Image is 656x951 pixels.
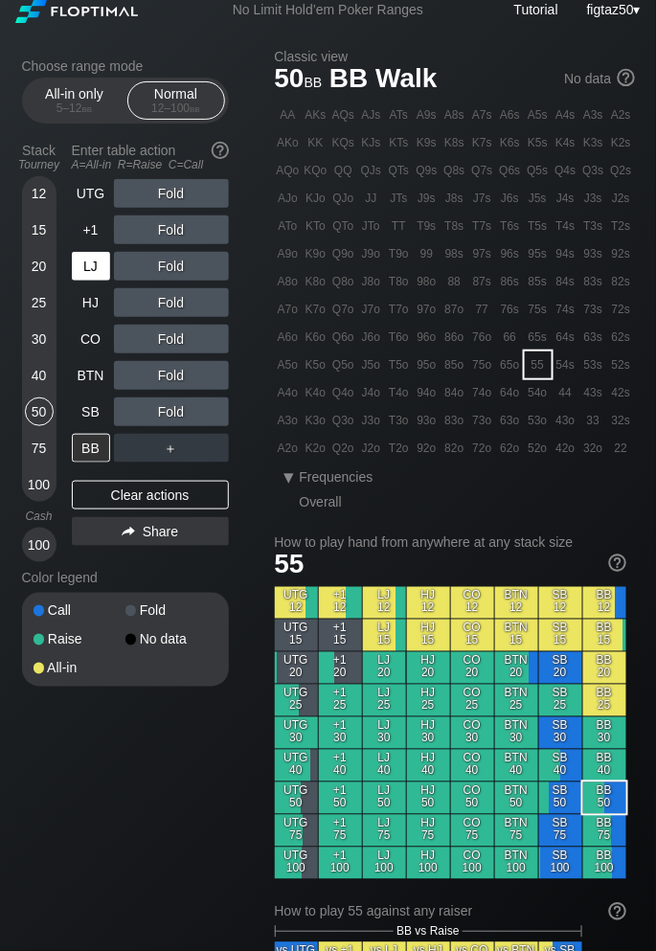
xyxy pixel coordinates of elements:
[497,129,524,156] div: K6s
[583,685,626,716] div: BB 25
[275,240,302,267] div: A9o
[441,379,468,406] div: 84o
[330,102,357,128] div: AQs
[275,102,302,128] div: AA
[72,179,110,208] div: UTG
[363,652,406,684] div: LJ 20
[469,324,496,351] div: 76o
[469,407,496,434] div: 73o
[303,435,329,462] div: K2o
[583,750,626,781] div: BB 40
[414,407,441,434] div: 93o
[525,296,552,323] div: 75s
[330,379,357,406] div: Q4o
[583,587,626,619] div: BB 12
[136,102,216,115] div: 12 – 100
[495,815,538,847] div: BTN 75
[114,434,229,463] div: ＋
[451,750,494,781] div: CO 40
[114,325,229,353] div: Fold
[469,185,496,212] div: J7s
[441,351,468,378] div: 85o
[72,252,110,281] div: LJ
[114,361,229,390] div: Fold
[305,70,323,91] span: bb
[414,157,441,184] div: Q9s
[14,135,64,179] div: Stack
[303,213,329,239] div: KTo
[330,435,357,462] div: Q2o
[608,296,635,323] div: 72s
[72,135,229,179] div: Enter table action
[22,562,229,593] div: Color legend
[441,240,468,267] div: 98s
[583,652,626,684] div: BB 20
[587,2,634,17] span: figtaz50
[414,435,441,462] div: 92o
[363,815,406,847] div: LJ 75
[358,268,385,295] div: J8o
[275,351,302,378] div: A5o
[319,782,362,814] div: +1 50
[275,685,318,716] div: UTG 25
[303,268,329,295] div: K8o
[580,324,607,351] div: 63s
[407,717,450,749] div: HJ 30
[441,213,468,239] div: T8s
[210,140,231,161] img: help.32db89a4.svg
[72,215,110,244] div: +1
[386,102,413,128] div: ATs
[497,185,524,212] div: J6s
[303,102,329,128] div: AKs
[608,157,635,184] div: Q2s
[441,435,468,462] div: 82o
[275,129,302,156] div: AKo
[407,815,450,847] div: HJ 75
[441,296,468,323] div: 87o
[275,782,318,814] div: UTG 50
[275,848,318,879] div: UTG 100
[363,685,406,716] div: LJ 25
[319,620,362,651] div: +1 15
[451,587,494,619] div: CO 12
[441,324,468,351] div: 86o
[125,633,217,646] div: No data
[497,157,524,184] div: Q6s
[303,379,329,406] div: K4o
[564,71,634,88] div: No data
[469,102,496,128] div: A7s
[495,620,538,651] div: BTN 15
[275,407,302,434] div: A3o
[31,82,119,119] div: All-in only
[580,157,607,184] div: Q3s
[275,620,318,651] div: UTG 15
[358,296,385,323] div: J7o
[525,157,552,184] div: Q5s
[204,2,452,22] div: No Limit Hold’em Poker Ranges
[114,215,229,244] div: Fold
[407,685,450,716] div: HJ 25
[608,185,635,212] div: J2s
[300,494,359,509] div: Overall
[553,435,579,462] div: 42o
[469,240,496,267] div: 97s
[469,213,496,239] div: T7s
[553,157,579,184] div: Q4s
[441,129,468,156] div: K8s
[275,534,626,550] h2: How to play hand from anywhere at any stack size
[407,652,450,684] div: HJ 20
[275,549,305,578] span: 55
[497,324,524,351] div: 66
[539,782,582,814] div: SB 50
[319,848,362,879] div: +1 100
[553,268,579,295] div: 84s
[580,351,607,378] div: 53s
[553,240,579,267] div: 94s
[525,407,552,434] div: 53o
[303,185,329,212] div: KJo
[441,185,468,212] div: J8s
[303,324,329,351] div: K6o
[539,685,582,716] div: SB 25
[495,717,538,749] div: BTN 30
[607,553,628,574] img: help.32db89a4.svg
